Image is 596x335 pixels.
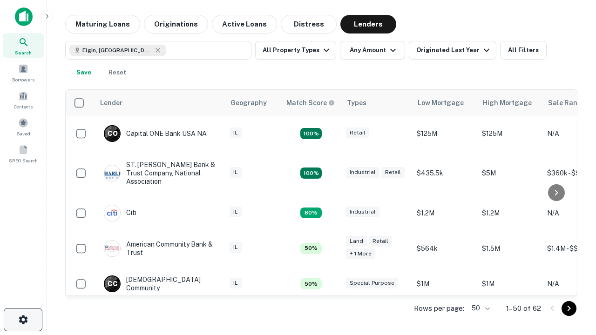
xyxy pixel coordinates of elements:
[69,63,99,82] button: Save your search to get updates of matches that match your search criteria.
[230,127,242,138] div: IL
[346,167,379,178] div: Industrial
[100,97,122,108] div: Lender
[477,116,542,151] td: $125M
[300,128,322,139] div: Matching Properties: 16, hasApolloMatch: undefined
[104,205,136,221] div: Citi
[346,236,367,247] div: Land
[230,242,242,253] div: IL
[104,205,120,221] img: picture
[300,167,322,179] div: Matching Properties: 18, hasApolloMatch: undefined
[412,151,477,195] td: $435.5k
[230,97,267,108] div: Geography
[108,129,117,139] p: C O
[341,90,412,116] th: Types
[477,151,542,195] td: $5M
[346,278,398,288] div: Special Purpose
[346,248,375,259] div: + 1 more
[281,90,341,116] th: Capitalize uses an advanced AI algorithm to match your search with the best lender. The match sco...
[108,279,117,289] p: C C
[477,266,542,301] td: $1M
[300,278,322,289] div: Matching Properties: 5, hasApolloMatch: undefined
[3,60,44,85] a: Borrowers
[418,97,464,108] div: Low Mortgage
[477,195,542,231] td: $1.2M
[506,303,541,314] p: 1–50 of 62
[212,15,277,33] button: Active Loans
[562,301,576,316] button: Go to next page
[104,165,120,181] img: picture
[95,90,225,116] th: Lender
[65,15,140,33] button: Maturing Loans
[104,161,216,186] div: ST. [PERSON_NAME] Bank & Trust Company, National Association
[381,167,405,178] div: Retail
[15,49,32,56] span: Search
[104,275,216,292] div: [DEMOGRAPHIC_DATA] Community
[346,127,369,138] div: Retail
[255,41,336,60] button: All Property Types
[412,195,477,231] td: $1.2M
[281,15,337,33] button: Distress
[104,240,216,257] div: American Community Bank & Trust
[340,15,396,33] button: Lenders
[14,103,33,110] span: Contacts
[500,41,547,60] button: All Filters
[286,98,335,108] div: Capitalize uses an advanced AI algorithm to match your search with the best lender. The match sco...
[300,208,322,219] div: Matching Properties: 8, hasApolloMatch: undefined
[104,125,207,142] div: Capital ONE Bank USA NA
[346,207,379,217] div: Industrial
[104,241,120,256] img: picture
[82,46,152,54] span: Elgin, [GEOGRAPHIC_DATA], [GEOGRAPHIC_DATA]
[102,63,132,82] button: Reset
[369,236,392,247] div: Retail
[483,97,532,108] div: High Mortgage
[12,76,34,83] span: Borrowers
[414,303,464,314] p: Rows per page:
[230,278,242,288] div: IL
[144,15,208,33] button: Originations
[230,207,242,217] div: IL
[3,114,44,139] a: Saved
[15,7,33,26] img: capitalize-icon.png
[300,243,322,254] div: Matching Properties: 5, hasApolloMatch: undefined
[412,116,477,151] td: $125M
[9,157,38,164] span: SREO Search
[412,266,477,301] td: $1M
[412,231,477,266] td: $564k
[3,141,44,166] a: SREO Search
[477,231,542,266] td: $1.5M
[477,90,542,116] th: High Mortgage
[65,41,251,60] button: Elgin, [GEOGRAPHIC_DATA], [GEOGRAPHIC_DATA]
[412,90,477,116] th: Low Mortgage
[3,33,44,58] a: Search
[3,87,44,112] a: Contacts
[340,41,405,60] button: Any Amount
[549,261,596,305] iframe: Chat Widget
[468,301,491,315] div: 50
[416,45,492,56] div: Originated Last Year
[286,98,333,108] h6: Match Score
[347,97,366,108] div: Types
[230,167,242,178] div: IL
[17,130,30,137] span: Saved
[409,41,496,60] button: Originated Last Year
[225,90,281,116] th: Geography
